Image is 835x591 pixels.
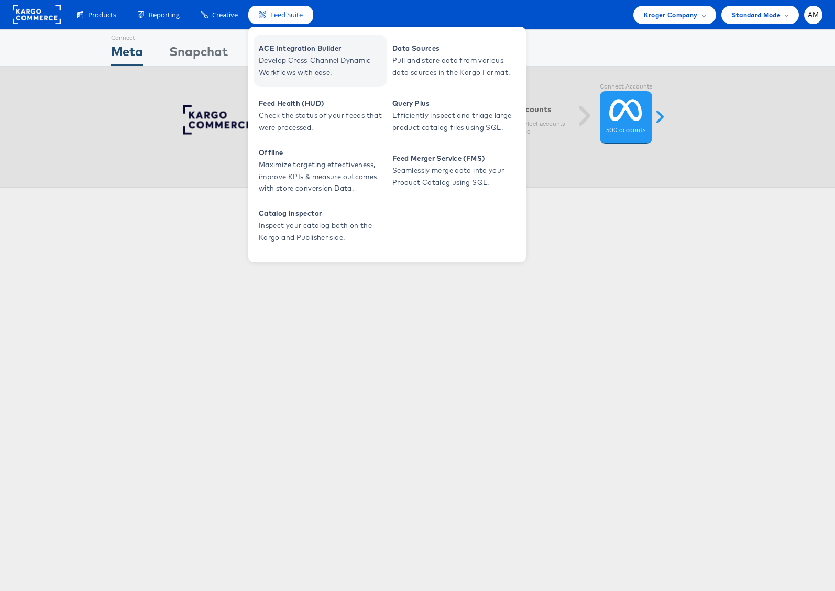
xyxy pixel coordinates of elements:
[392,152,518,165] span: Feed Merger Service (FMS)
[149,10,180,20] span: Reporting
[387,35,521,87] a: Data Sources Pull and store data from various data sources in the Kargo Format.
[392,110,518,134] span: Efficiently inspect and triage large product catalog files using SQL.
[392,165,518,189] span: Seamlessly merge data into your Product Catalog using SQL.
[644,9,698,20] span: Kroger Company
[111,42,143,66] div: Meta
[169,42,228,66] div: Snapchat
[259,220,384,244] span: Inspect your catalog both on the Kargo and Publisher side.
[392,97,518,110] span: Query Plus
[254,200,387,252] a: Catalog Inspector Inspect your catalog both on the Kargo and Publisher side.
[88,10,116,20] span: Products
[259,97,384,110] span: Feed Health (HUD)
[111,30,143,42] div: Connect
[270,10,303,20] span: Feed Suite
[212,10,238,20] span: Creative
[259,42,384,54] span: ACE Integration Builder
[606,126,645,135] label: 500 accounts
[259,207,384,220] span: Catalog Inspector
[259,54,384,79] span: Develop Cross-Channel Dynamic Workflows with ease.
[259,147,384,159] span: Offline
[732,9,781,20] span: Standard Mode
[387,90,521,142] a: Query Plus Efficiently inspect and triage large product catalog files using SQL.
[392,42,518,54] span: Data Sources
[600,83,652,91] label: Connect Accounts
[392,54,518,79] span: Pull and store data from various data sources in the Kargo Format.
[387,145,521,197] a: Feed Merger Service (FMS) Seamlessly merge data into your Product Catalog using SQL.
[254,145,387,197] a: Offline Maximize targeting effectiveness, improve KPIs & measure outcomes with store conversion D...
[259,110,384,134] span: Check the status of your feeds that were processed.
[254,35,387,87] a: ACE Integration Builder Develop Cross-Channel Dynamic Workflows with ease.
[808,12,819,18] span: AM
[259,159,384,194] span: Maximize targeting effectiveness, improve KPIs & measure outcomes with store conversion Data.
[254,90,387,142] a: Feed Health (HUD) Check the status of your feeds that were processed.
